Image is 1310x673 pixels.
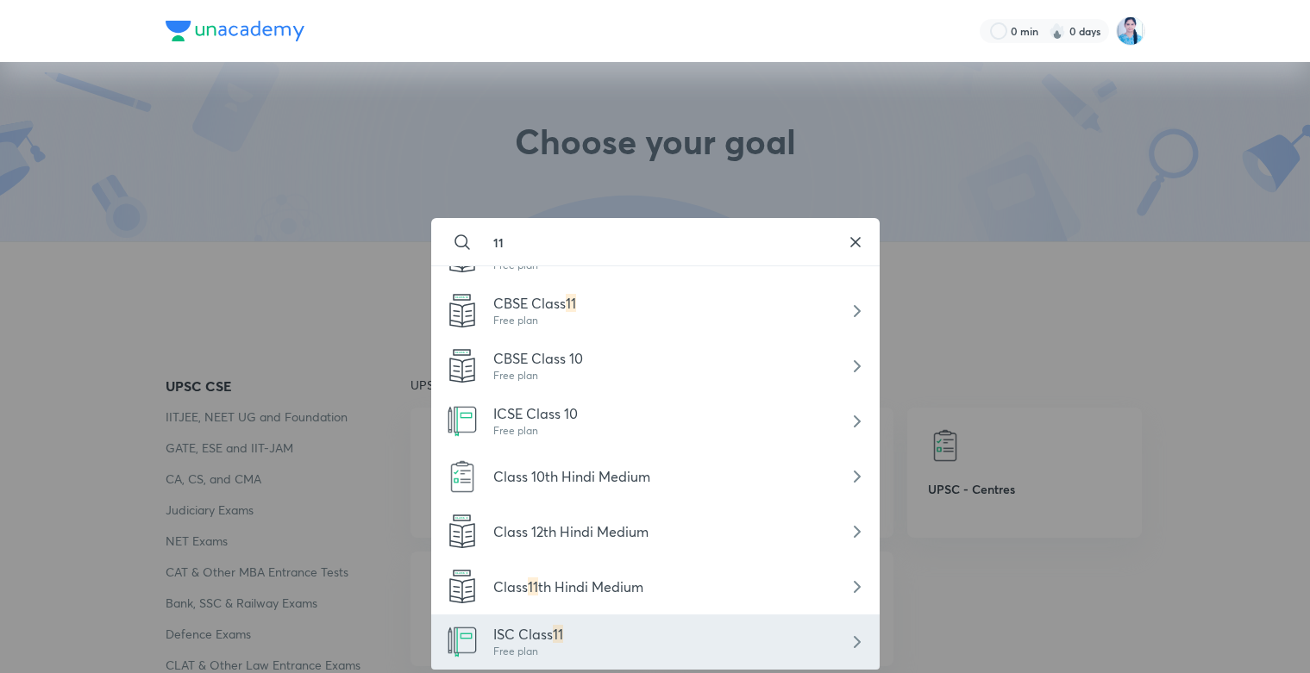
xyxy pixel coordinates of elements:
div: Free plan [493,644,563,659]
span: CBSE Class 10 [493,349,583,367]
span: Class [493,577,528,595]
img: Company Logo [166,21,304,41]
h1: Choose your goal [515,121,796,183]
span: th Hindi Medium [538,577,643,595]
div: Free plan [493,313,576,328]
span: ISC Class [493,625,553,643]
span: ICSE Class 10 [493,404,578,422]
span: 11 [528,577,538,595]
span: 11 [566,294,576,312]
img: streak [1049,22,1066,40]
span: 11 [553,625,563,643]
div: Free plan [493,423,578,439]
span: Class 10th Hindi Medium [493,467,650,485]
input: Search for your goal [479,219,831,265]
img: Isha Goyal [1116,16,1145,46]
span: CBSE Class [493,294,566,312]
span: Class 12th Hindi Medium [493,522,649,540]
div: Free plan [493,368,583,383]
